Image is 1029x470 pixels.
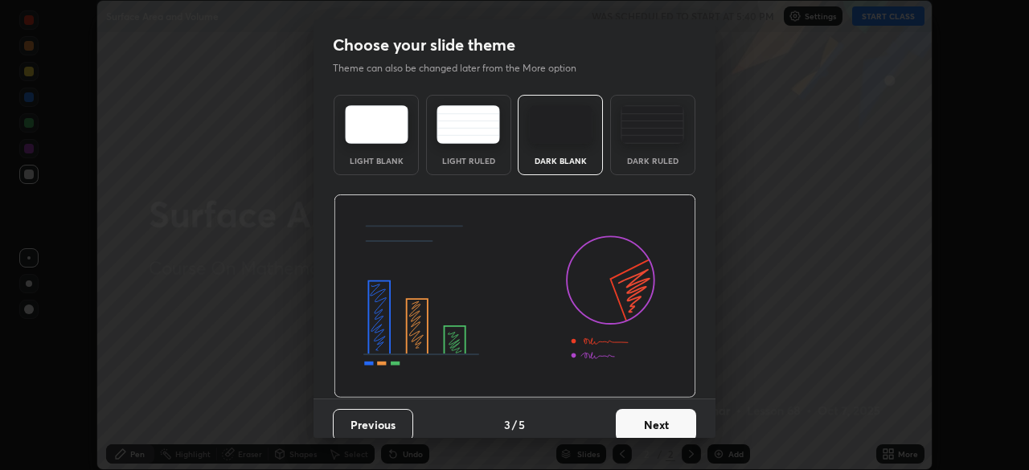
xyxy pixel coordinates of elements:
img: darkTheme.f0cc69e5.svg [529,105,592,144]
h4: 3 [504,416,510,433]
button: Next [616,409,696,441]
p: Theme can also be changed later from the More option [333,61,593,76]
div: Dark Blank [528,157,592,165]
button: Previous [333,409,413,441]
img: darkRuledTheme.de295e13.svg [621,105,684,144]
h4: / [512,416,517,433]
img: lightRuledTheme.5fabf969.svg [437,105,500,144]
h2: Choose your slide theme [333,35,515,55]
div: Light Blank [344,157,408,165]
div: Light Ruled [437,157,501,165]
div: Dark Ruled [621,157,685,165]
img: darkThemeBanner.d06ce4a2.svg [334,194,696,398]
h4: 5 [519,416,525,433]
img: lightTheme.e5ed3b09.svg [345,105,408,144]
